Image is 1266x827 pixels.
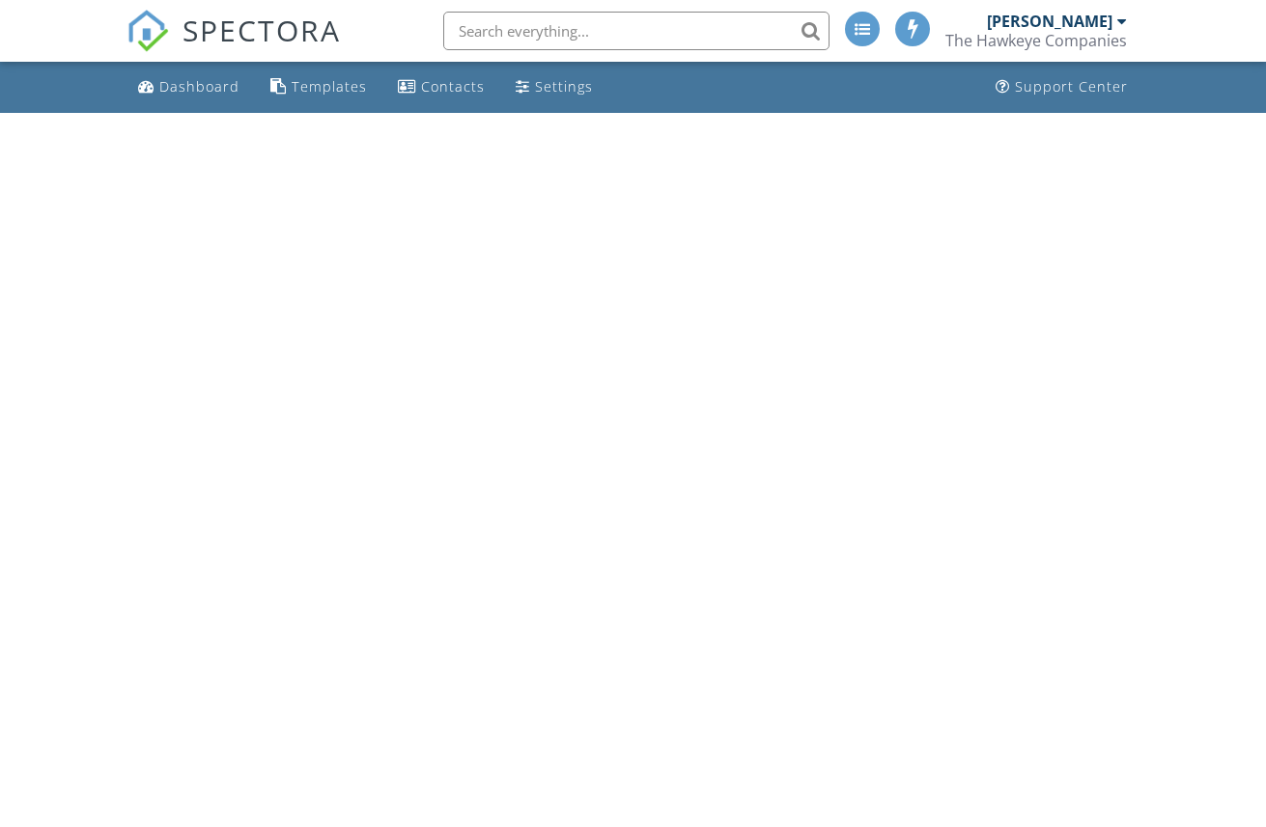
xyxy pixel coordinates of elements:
[508,69,601,105] a: Settings
[443,12,830,50] input: Search everything...
[292,77,367,96] div: Templates
[390,69,492,105] a: Contacts
[127,26,341,67] a: SPECTORA
[183,10,341,50] span: SPECTORA
[130,69,247,105] a: Dashboard
[127,10,169,52] img: The Best Home Inspection Software - Spectora
[1015,77,1128,96] div: Support Center
[945,31,1127,50] div: The Hawkeye Companies
[159,77,239,96] div: Dashboard
[987,12,1112,31] div: [PERSON_NAME]
[535,77,593,96] div: Settings
[988,69,1136,105] a: Support Center
[421,77,485,96] div: Contacts
[263,69,375,105] a: Templates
